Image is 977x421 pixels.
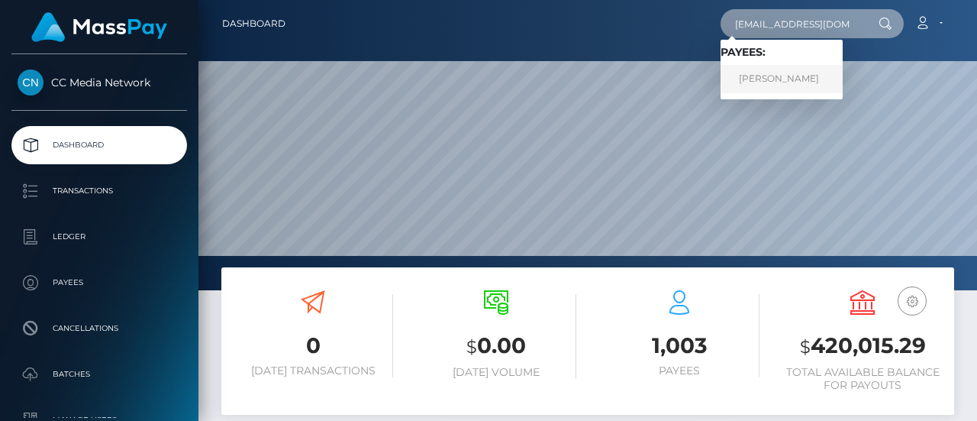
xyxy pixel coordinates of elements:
p: Transactions [18,180,181,202]
a: Transactions [11,172,187,210]
span: CC Media Network [11,76,187,89]
h3: 1,003 [599,331,759,361]
small: $ [466,336,477,358]
p: Dashboard [18,134,181,157]
p: Payees [18,271,181,294]
img: MassPay Logo [31,12,167,42]
h3: 0 [233,331,393,361]
h3: 0.00 [416,331,576,362]
img: CC Media Network [18,70,44,96]
a: Payees [11,264,187,302]
a: Batches [11,355,187,393]
h6: [DATE] Transactions [233,364,393,377]
h3: 420,015.29 [782,331,943,362]
h6: Payees [599,364,759,377]
a: Ledger [11,218,187,256]
h6: Total Available Balance for Payouts [782,366,943,392]
h6: [DATE] Volume [416,366,576,379]
a: Cancellations [11,309,187,348]
a: [PERSON_NAME] [721,65,843,93]
h6: Payees: [721,46,843,59]
input: Search... [721,9,864,38]
a: Dashboard [222,8,285,40]
a: Dashboard [11,126,187,164]
p: Batches [18,363,181,386]
p: Cancellations [18,317,181,340]
p: Ledger [18,225,181,248]
small: $ [800,336,811,358]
